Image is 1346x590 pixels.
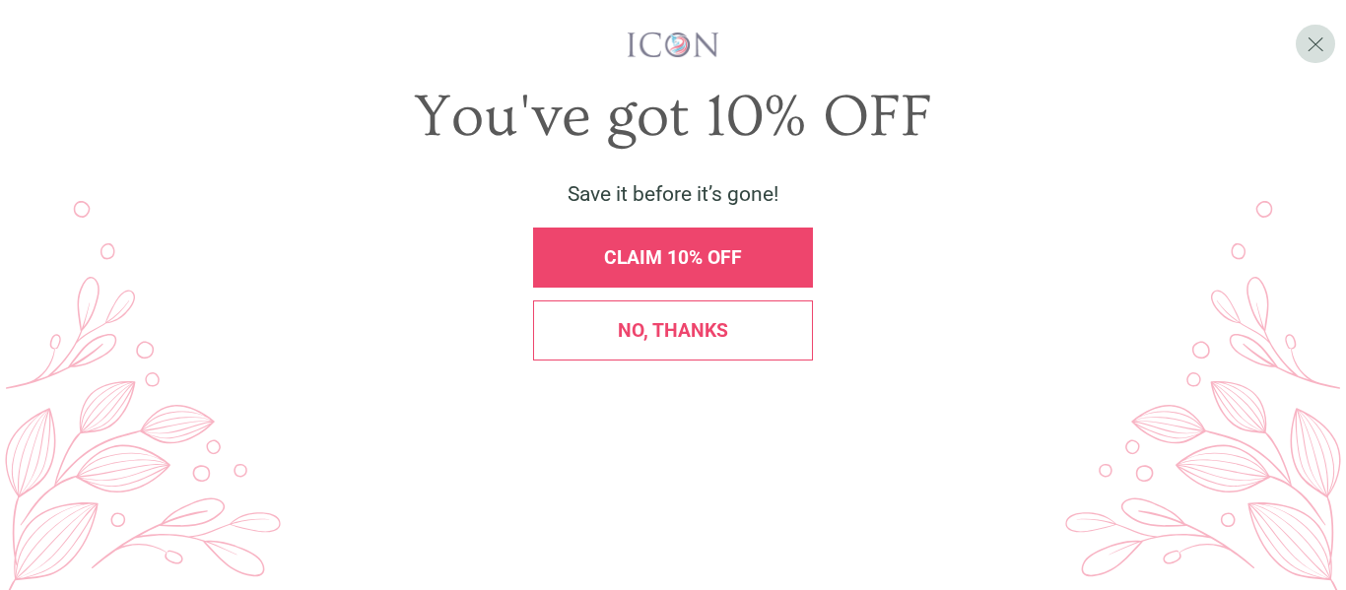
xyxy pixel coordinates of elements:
span: Save it before it’s gone! [568,182,778,206]
span: CLAIM 10% OFF [604,246,742,269]
span: No, thanks [618,319,728,342]
span: You've got 10% OFF [414,83,932,151]
img: iconwallstickersl_1754656298800.png [625,31,722,59]
span: X [1307,31,1324,56]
